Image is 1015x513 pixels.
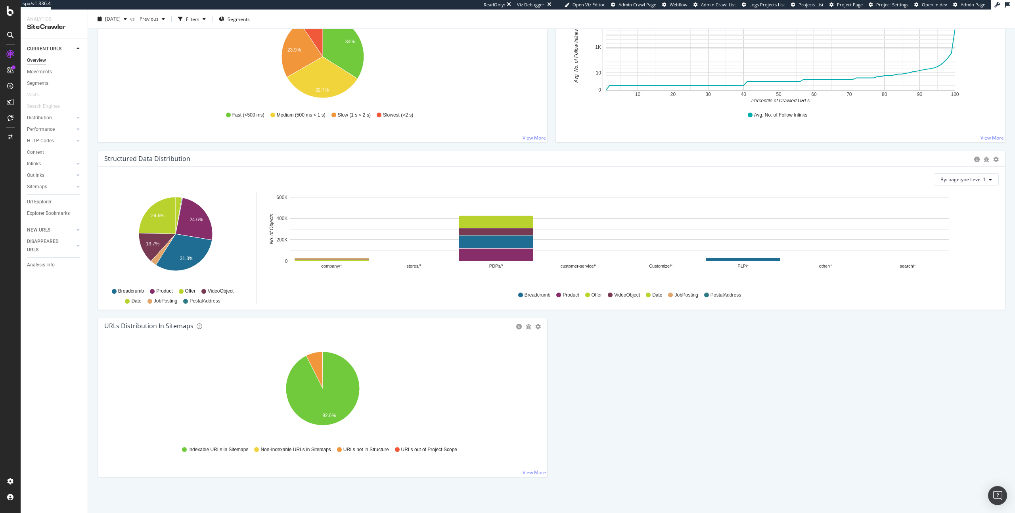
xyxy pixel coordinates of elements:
span: Admin Page [961,2,985,8]
div: gear [993,157,999,162]
div: Open Intercom Messenger [988,486,1007,505]
div: Inlinks [27,160,41,168]
span: By: pagetype Level 1 [940,176,986,183]
div: Viz Debugger: [517,2,546,8]
svg: A chart. [562,12,999,104]
div: Structured Data Distribution [104,155,190,163]
text: 100 [951,92,959,97]
div: circle-info [974,157,980,162]
a: NEW URLS [27,226,74,234]
text: 0 [598,87,601,93]
span: Previous [136,15,159,22]
span: Breadcrumb [525,292,550,299]
a: Open Viz Editor [565,2,605,8]
a: Projects List [791,2,823,8]
text: 30 [706,92,711,97]
span: Slow (1 s < 2 s) [338,112,371,119]
span: Product [156,288,172,295]
div: Segments [27,79,48,88]
text: 24.6% [151,213,165,218]
a: Sitemaps [27,183,74,191]
text: Customize/* [649,264,673,268]
svg: A chart. [266,192,999,284]
a: Inlinks [27,160,74,168]
div: SiteCrawler [27,23,81,32]
a: Distribution [27,114,74,122]
span: Open Viz Editor [573,2,605,8]
button: [DATE] [94,13,130,25]
div: Distribution [27,114,52,122]
span: Segments [228,15,250,22]
text: 400K [276,216,287,221]
span: Non-Indexable URLs in Sitemaps [260,446,331,453]
a: Webflow [662,2,688,8]
div: Analysis Info [27,261,55,269]
a: Overview [27,56,82,65]
a: Admin Crawl List [693,2,736,8]
div: gear [535,324,541,329]
a: View More [981,134,1004,141]
span: URLs out of Project Scope [401,446,457,453]
div: Outlinks [27,171,44,180]
a: View More [523,134,546,141]
a: Outlinks [27,171,74,180]
span: Project Settings [876,2,908,8]
span: JobPosting [674,292,698,299]
text: 23.9% [287,47,301,53]
div: Movements [27,68,52,76]
span: VideoObject [614,292,640,299]
text: 90 [917,92,923,97]
a: Search Engines [27,102,68,111]
span: Projects List [799,2,823,8]
svg: A chart. [104,12,541,104]
span: Webflow [670,2,688,8]
div: Filters [186,15,199,22]
span: URLs not in Structure [343,446,389,453]
text: 24.6% [190,217,203,222]
span: Offer [185,288,195,295]
span: Date [652,292,662,299]
span: 2025 Jul. 21st [105,15,121,22]
a: Performance [27,125,74,134]
span: VideoObject [208,288,234,295]
a: Admin Page [953,2,985,8]
svg: A chart. [104,347,541,439]
text: 200K [276,237,287,243]
text: PDPs/* [489,264,504,268]
text: Percentile of Crawled URLs [751,98,810,103]
a: Content [27,148,82,157]
button: Previous [136,13,168,25]
text: company/* [321,264,342,268]
span: JobPosting [154,298,177,304]
a: Analysis Info [27,261,82,269]
span: Fast (<500 ms) [232,112,264,119]
a: Segments [27,79,82,88]
div: bug [984,157,989,162]
div: Explorer Bookmarks [27,209,70,218]
span: Logs Projects List [749,2,785,8]
text: No. of Objects [269,214,274,244]
text: Avg. No. of Follow Inlinks [573,29,579,83]
a: Logs Projects List [742,2,785,8]
span: Offer [592,292,602,299]
svg: A chart. [106,192,245,284]
div: Search Engines [27,102,60,111]
text: 80 [882,92,887,97]
a: Admin Crawl Page [611,2,656,8]
span: Product [563,292,579,299]
text: 60 [811,92,817,97]
span: Indexable URLs in Sitemaps [188,446,248,453]
text: 20 [670,92,676,97]
text: 70 [846,92,852,97]
span: Project Page [837,2,863,8]
a: CURRENT URLS [27,45,74,53]
text: 10 [596,70,601,76]
span: Admin Crawl List [701,2,736,8]
div: ReadOnly: [484,2,505,8]
text: 10 [635,92,641,97]
span: Breadcrumb [118,288,144,295]
div: DISAPPEARED URLS [27,237,67,254]
text: 0 [285,258,288,264]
